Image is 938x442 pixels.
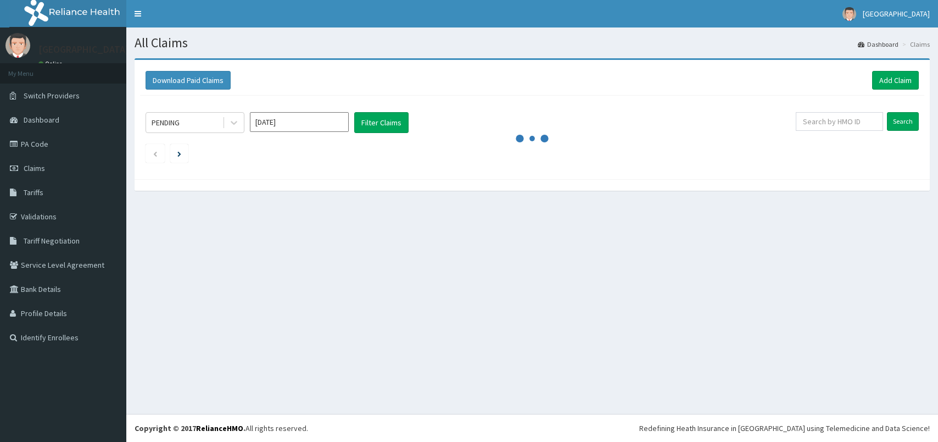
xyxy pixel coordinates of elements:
input: Select Month and Year [250,112,349,132]
strong: Copyright © 2017 . [135,423,245,433]
a: Previous page [153,148,158,158]
div: Redefining Heath Insurance in [GEOGRAPHIC_DATA] using Telemedicine and Data Science! [639,423,930,434]
a: Add Claim [872,71,919,90]
h1: All Claims [135,36,930,50]
input: Search by HMO ID [796,112,883,131]
p: [GEOGRAPHIC_DATA] [38,45,129,54]
span: Switch Providers [24,91,80,101]
span: Tariffs [24,187,43,197]
a: Dashboard [858,40,898,49]
span: Claims [24,163,45,173]
svg: audio-loading [516,122,549,155]
div: PENDING [152,117,180,128]
span: Dashboard [24,115,59,125]
img: User Image [842,7,856,21]
a: Next page [177,148,181,158]
footer: All rights reserved. [126,414,938,442]
a: Online [38,60,65,68]
span: Tariff Negotiation [24,236,80,246]
input: Search [887,112,919,131]
li: Claims [900,40,930,49]
img: User Image [5,33,30,58]
button: Filter Claims [354,112,409,133]
a: RelianceHMO [196,423,243,433]
span: [GEOGRAPHIC_DATA] [863,9,930,19]
button: Download Paid Claims [146,71,231,90]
